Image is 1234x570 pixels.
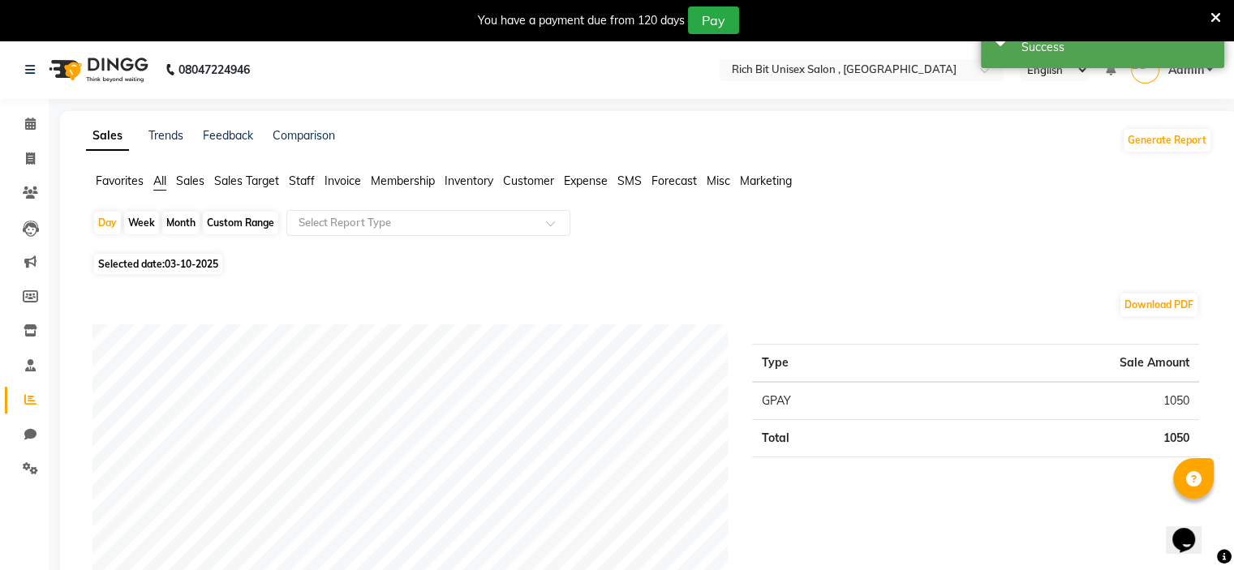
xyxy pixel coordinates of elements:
div: Week [124,212,159,234]
img: logo [41,47,153,92]
span: Selected date: [94,254,222,274]
span: Marketing [740,174,792,188]
iframe: chat widget [1166,505,1218,554]
span: Admin [1167,62,1203,79]
div: Day [94,212,121,234]
td: GPAY [752,382,909,420]
span: Misc [707,174,730,188]
span: Favorites [96,174,144,188]
button: Generate Report [1124,129,1210,152]
span: Invoice [325,174,361,188]
img: Admin [1131,55,1159,84]
td: 1050 [910,420,1199,457]
span: Sales [176,174,204,188]
b: 08047224946 [178,47,250,92]
span: Membership [371,174,435,188]
th: Type [752,345,909,383]
a: Feedback [203,128,253,143]
a: Trends [148,128,183,143]
td: 1050 [910,382,1199,420]
span: 03-10-2025 [165,258,218,270]
th: Sale Amount [910,345,1199,383]
span: Customer [503,174,554,188]
div: Custom Range [203,212,278,234]
span: Staff [289,174,315,188]
button: Download PDF [1120,294,1197,316]
a: Comparison [273,128,335,143]
span: All [153,174,166,188]
span: Inventory [445,174,493,188]
div: Month [162,212,200,234]
span: Sales Target [214,174,279,188]
span: Forecast [651,174,697,188]
td: Total [752,420,909,457]
span: SMS [617,174,642,188]
button: Pay [688,6,739,34]
span: Expense [564,174,608,188]
div: You have a payment due from 120 days [478,12,685,29]
div: Success [1021,39,1212,56]
a: Sales [86,122,129,151]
